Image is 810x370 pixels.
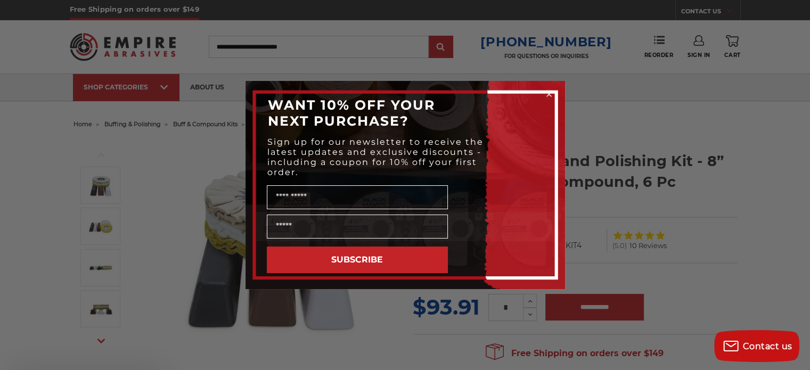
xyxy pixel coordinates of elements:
input: Email [267,215,448,239]
button: Close dialog [544,89,554,100]
span: Sign up for our newsletter to receive the latest updates and exclusive discounts - including a co... [267,137,484,177]
button: SUBSCRIBE [267,246,448,273]
button: Contact us [714,330,799,362]
span: Contact us [743,341,792,351]
span: WANT 10% OFF YOUR NEXT PURCHASE? [268,97,435,129]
